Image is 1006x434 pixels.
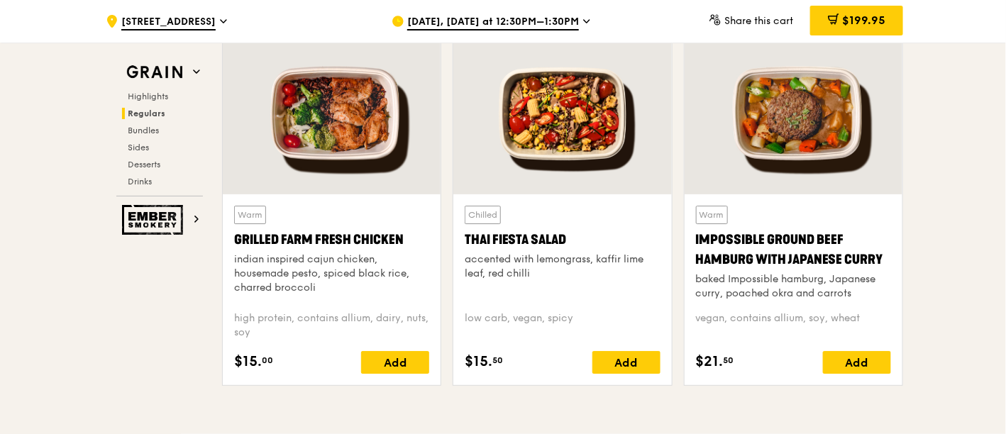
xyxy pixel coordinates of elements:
[465,311,660,340] div: low carb, vegan, spicy
[234,311,429,340] div: high protein, contains allium, dairy, nuts, soy
[122,60,187,85] img: Grain web logo
[465,252,660,281] div: accented with lemongrass, kaffir lime leaf, red chilli
[262,355,273,366] span: 00
[128,177,152,187] span: Drinks
[128,160,160,169] span: Desserts
[492,355,503,366] span: 50
[234,230,429,250] div: Grilled Farm Fresh Chicken
[128,126,159,135] span: Bundles
[407,15,579,30] span: [DATE], [DATE] at 12:30PM–1:30PM
[696,230,891,269] div: Impossible Ground Beef Hamburg with Japanese Curry
[696,311,891,340] div: vegan, contains allium, soy, wheat
[465,206,501,224] div: Chilled
[121,15,216,30] span: [STREET_ADDRESS]
[842,13,885,27] span: $199.95
[696,351,724,372] span: $21.
[465,351,492,372] span: $15.
[122,205,187,235] img: Ember Smokery web logo
[724,355,734,366] span: 50
[128,91,168,101] span: Highlights
[234,351,262,372] span: $15.
[128,143,149,152] span: Sides
[823,351,891,374] div: Add
[696,272,891,301] div: baked Impossible hamburg, Japanese curry, poached okra and carrots
[465,230,660,250] div: Thai Fiesta Salad
[696,206,728,224] div: Warm
[361,351,429,374] div: Add
[128,108,165,118] span: Regulars
[234,206,266,224] div: Warm
[724,15,793,27] span: Share this cart
[234,252,429,295] div: indian inspired cajun chicken, housemade pesto, spiced black rice, charred broccoli
[592,351,660,374] div: Add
